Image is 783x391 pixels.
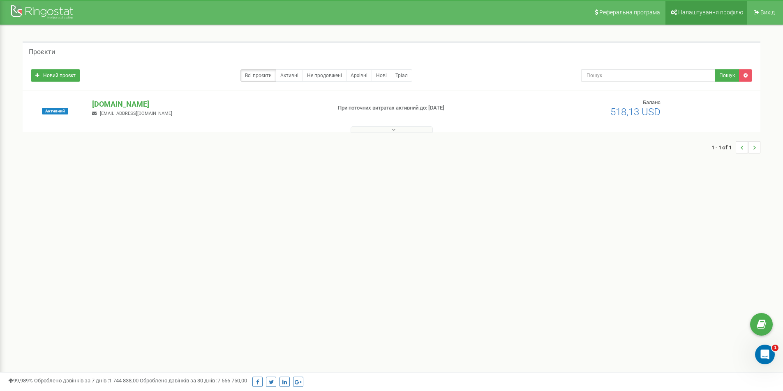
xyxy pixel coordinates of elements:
span: Баланс [643,99,661,105]
span: 518,13 USD [610,106,661,118]
span: Активний [42,108,68,114]
a: Не продовжені [303,69,346,82]
span: Вихід [760,9,775,16]
p: При поточних витратах активний до: [DATE] [338,104,509,112]
h5: Проєкти [29,48,55,56]
span: Налаштування профілю [678,9,743,16]
span: 99,989% [8,377,33,384]
span: Оброблено дзвінків за 30 днів : [140,377,247,384]
a: Тріал [391,69,412,82]
input: Пошук [581,69,715,82]
span: 1 [772,345,778,351]
a: Архівні [346,69,372,82]
nav: ... [711,133,760,162]
span: [EMAIL_ADDRESS][DOMAIN_NAME] [100,111,172,116]
span: Реферальна програма [599,9,660,16]
a: Нові [372,69,391,82]
span: Оброблено дзвінків за 7 днів : [34,377,139,384]
button: Пошук [715,69,739,82]
u: 7 556 750,00 [217,377,247,384]
a: Новий проєкт [31,69,80,82]
a: Активні [276,69,303,82]
u: 1 744 838,00 [109,377,139,384]
span: 1 - 1 of 1 [711,141,736,153]
iframe: Intercom live chat [755,345,775,364]
a: Всі проєкти [240,69,276,82]
p: [DOMAIN_NAME] [92,99,324,110]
